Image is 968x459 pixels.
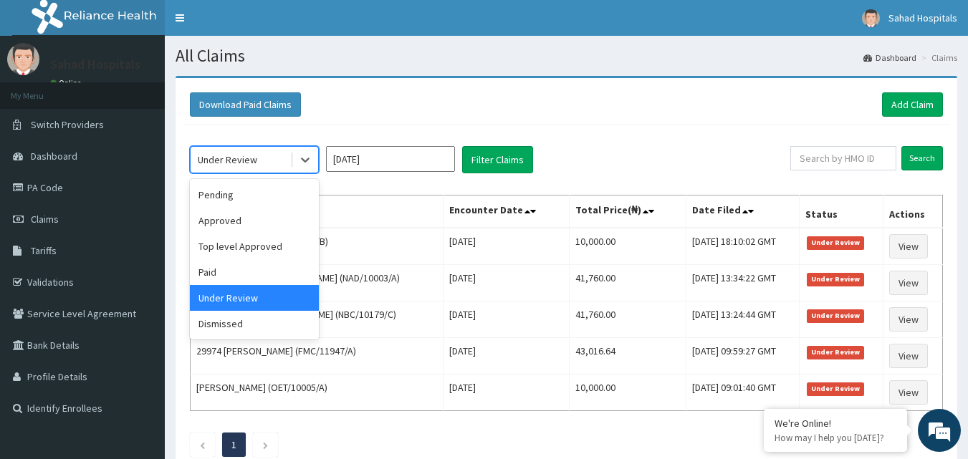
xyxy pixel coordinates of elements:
h1: All Claims [176,47,957,65]
div: Dismissed [190,311,319,337]
span: Switch Providers [31,118,104,131]
td: [DATE] 09:59:27 GMT [686,338,799,375]
button: Download Paid Claims [190,92,301,117]
th: Actions [883,195,942,228]
div: Under Review [198,153,257,167]
div: Paid [190,259,319,285]
td: 43,016.64 [570,338,686,375]
span: Under Review [807,309,865,322]
img: User Image [7,43,39,75]
div: Under Review [190,285,319,311]
a: View [889,344,928,368]
td: [DATE] 09:01:40 GMT [686,375,799,411]
div: Approved [190,208,319,233]
p: Sahad Hospitals [50,58,140,71]
td: 41,760.00 [570,301,686,338]
a: Add Claim [882,92,943,117]
div: We're Online! [775,417,896,430]
td: [DATE] [444,228,570,265]
li: Claims [918,52,957,64]
a: Online [50,78,85,88]
input: Select Month and Year [326,146,455,172]
a: View [889,380,928,405]
span: Claims [31,213,59,226]
span: Under Review [807,382,865,395]
td: [DATE] 13:34:22 GMT [686,265,799,301]
span: Under Review [807,346,865,359]
td: [DATE] [444,338,570,375]
td: 10,000.00 [570,228,686,265]
textarea: Type your message and hit 'Enter' [7,306,273,357]
span: We're online! [83,138,198,283]
img: d_794563401_company_1708531726252_794563401 [27,72,58,107]
td: [DATE] 13:24:44 GMT [686,301,799,338]
a: View [889,271,928,295]
a: Page 1 is your current page [231,438,236,451]
th: Date Filed [686,195,799,228]
a: Dashboard [863,52,916,64]
div: Minimize live chat window [235,7,269,42]
img: User Image [862,9,880,27]
td: [DATE] [444,375,570,411]
button: Filter Claims [462,146,533,173]
a: View [889,234,928,259]
td: [DATE] 18:10:02 GMT [686,228,799,265]
td: [DATE] [444,301,570,338]
div: Pending [190,182,319,208]
div: Chat with us now [75,80,241,99]
td: [DATE] [444,265,570,301]
span: Sahad Hospitals [888,11,957,24]
span: Tariffs [31,244,57,257]
th: Encounter Date [444,195,570,228]
span: Dashboard [31,150,77,163]
td: 10,000.00 [570,375,686,411]
th: Total Price(₦) [570,195,686,228]
input: Search by HMO ID [790,146,896,170]
p: How may I help you today? [775,432,896,444]
span: Under Review [807,236,865,249]
input: Search [901,146,943,170]
td: 41,760.00 [570,265,686,301]
span: Under Review [807,273,865,286]
td: 29974 [PERSON_NAME] (FMC/11947/A) [191,338,444,375]
th: Status [799,195,883,228]
a: Next page [262,438,269,451]
div: Top level Approved [190,233,319,259]
td: [PERSON_NAME] (OET/10005/A) [191,375,444,411]
a: View [889,307,928,332]
a: Previous page [199,438,206,451]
